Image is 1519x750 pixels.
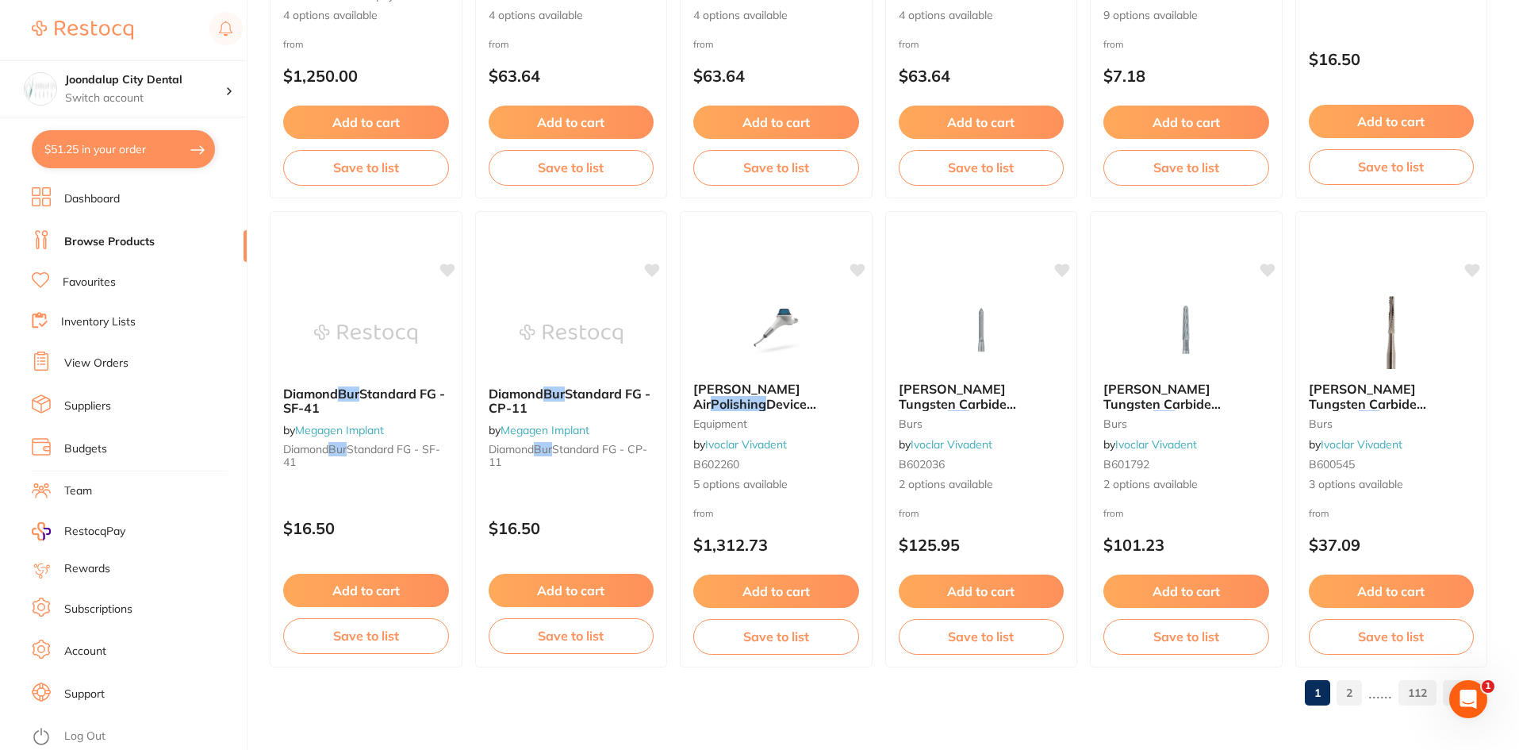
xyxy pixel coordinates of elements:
a: Log Out [64,729,105,744]
span: Standard FG - SF-41 [283,386,445,416]
p: $7.18 [1103,67,1269,85]
p: $37.09 [1309,536,1475,554]
button: Save to list [1103,619,1269,654]
span: [PERSON_NAME] Tungsten Carbide Torpedo [899,381,1016,426]
em: Bur [328,442,347,456]
span: B601792 [1103,457,1149,471]
span: HM 33L 316 016 / 5 [1309,410,1454,440]
p: $16.50 [489,519,654,537]
iframe: Intercom live chat [1449,680,1487,718]
img: MK-dent Air Polishing Device (PR1011) [724,290,827,369]
p: $63.64 [899,67,1064,85]
span: from [1103,507,1124,519]
img: Diamond Bur Standard FG - SF-41 [314,294,417,374]
span: RestocqPay [64,524,125,540]
img: Meisinger Tungsten Carbide Torpedo Bur HM 244 314 012 / 5 [930,290,1033,369]
button: Add to cart [1309,575,1475,608]
span: 2 options available [899,477,1064,493]
span: 4 options available [283,8,449,24]
a: 2 [1337,677,1362,709]
span: from [693,38,714,50]
b: Meisinger Tungsten Carbide Tapered Bur HM 33L 316 016 / 5 [1309,382,1475,411]
button: Add to cart [1103,106,1269,139]
p: Switch account [65,90,225,106]
p: $1,312.73 [693,536,859,554]
span: Diamond [489,386,543,402]
button: Add to cart [899,106,1064,139]
span: B602260 [693,457,739,471]
button: Save to list [283,618,449,653]
span: 3 options available [1309,477,1475,493]
span: from [489,38,509,50]
a: Support [64,687,105,702]
button: Add to cart [489,574,654,607]
p: ...... [1368,683,1392,702]
p: $63.64 [489,67,654,85]
a: Ivoclar Vivadent [1115,437,1197,452]
a: Ivoclar Vivadent [1321,437,1402,452]
span: from [693,507,714,519]
span: 4 options available [899,8,1064,24]
b: Meisinger Tungsten Carbide Tapered Bur HM 375R 314 016 / 5 [1103,382,1269,411]
button: Save to list [1103,150,1269,185]
a: Megagen Implant [501,423,589,437]
span: 5 options available [693,477,859,493]
span: 2 options available [1103,477,1269,493]
span: by [693,437,787,452]
span: HM 244 314 012 / 5 [899,410,1044,440]
a: Dashboard [64,191,120,207]
span: [PERSON_NAME] Tungsten Carbide Tapered [1309,381,1426,426]
a: Account [64,644,106,660]
p: $63.64 [693,67,859,85]
em: Bur [1359,410,1380,426]
span: Standard FG - SF-41 [283,442,440,469]
button: Save to list [489,618,654,653]
span: from [899,507,919,519]
span: 1 [1482,680,1494,693]
small: burs [899,417,1064,430]
button: Add to cart [693,575,859,608]
span: Device (PR1011) [693,396,816,426]
span: by [1309,437,1402,452]
button: Save to list [1309,619,1475,654]
p: $16.50 [283,519,449,537]
a: Suppliers [64,398,111,414]
button: $51.25 in your order [32,130,215,168]
button: Add to cart [1103,575,1269,608]
button: Add to cart [489,106,654,139]
span: Diamond [283,442,328,456]
small: burs [1103,417,1269,430]
a: Ivoclar Vivadent [705,437,787,452]
p: $125.95 [899,536,1064,554]
button: Add to cart [283,574,449,607]
a: Inventory Lists [61,314,136,330]
a: 112 [1398,677,1437,709]
em: Bur [948,410,969,426]
span: from [1103,38,1124,50]
b: Diamond Bur Standard FG - CP-11 [489,387,654,416]
button: Add to cart [899,575,1064,608]
span: B602036 [899,457,945,471]
em: Bur [543,386,565,402]
a: RestocqPay [32,522,125,540]
b: MK-dent Air Polishing Device (PR1011) [693,382,859,411]
span: 9 options available [1103,8,1269,24]
button: Add to cart [1309,105,1475,138]
a: Favourites [63,275,116,290]
a: View Orders [64,356,129,371]
span: from [899,38,919,50]
h4: Joondalup City Dental [65,72,225,88]
span: by [283,423,384,437]
button: Save to list [899,150,1064,185]
a: Budgets [64,441,107,457]
span: 4 options available [489,8,654,24]
img: Joondalup City Dental [25,73,56,105]
button: Log Out [32,725,242,750]
img: Restocq Logo [32,21,133,40]
b: Diamond Bur Standard FG - SF-41 [283,387,449,416]
img: Meisinger Tungsten Carbide Tapered Bur HM 375R 314 016 / 5 [1134,290,1237,369]
a: Browse Products [64,234,155,250]
em: Polishing [711,396,766,412]
span: Diamond [489,442,534,456]
span: Standard FG - CP-11 [489,442,647,469]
